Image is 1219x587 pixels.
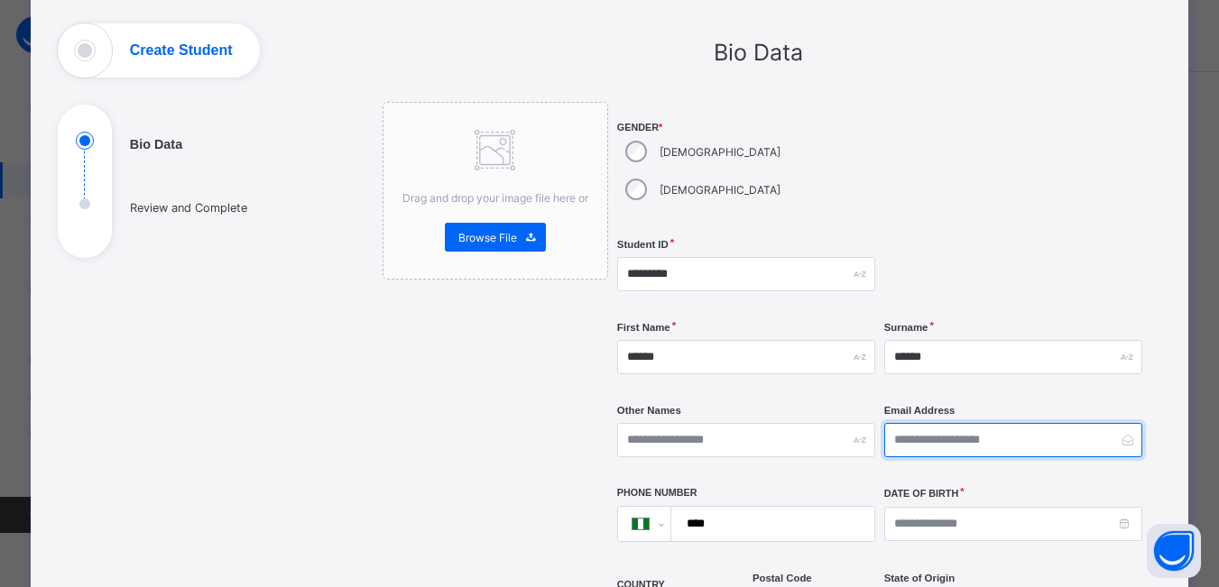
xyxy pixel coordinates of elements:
label: Student ID [617,239,669,250]
div: Drag and drop your image file here orBrowse File [383,102,608,280]
button: Open asap [1147,524,1201,578]
h1: Create Student [130,43,233,58]
label: [DEMOGRAPHIC_DATA] [660,183,780,197]
label: Other Names [617,405,681,416]
span: Bio Data [714,39,803,66]
label: First Name [617,322,670,333]
label: Date of Birth [884,488,959,499]
label: Postal Code [753,573,812,583]
label: [DEMOGRAPHIC_DATA] [660,145,780,159]
label: Phone Number [617,487,697,498]
span: Drag and drop your image file here or [402,191,588,205]
span: Gender [617,122,875,133]
label: Surname [884,322,928,333]
span: State of Origin [884,573,955,583]
label: Email Address [884,405,956,416]
span: Browse File [458,231,517,244]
